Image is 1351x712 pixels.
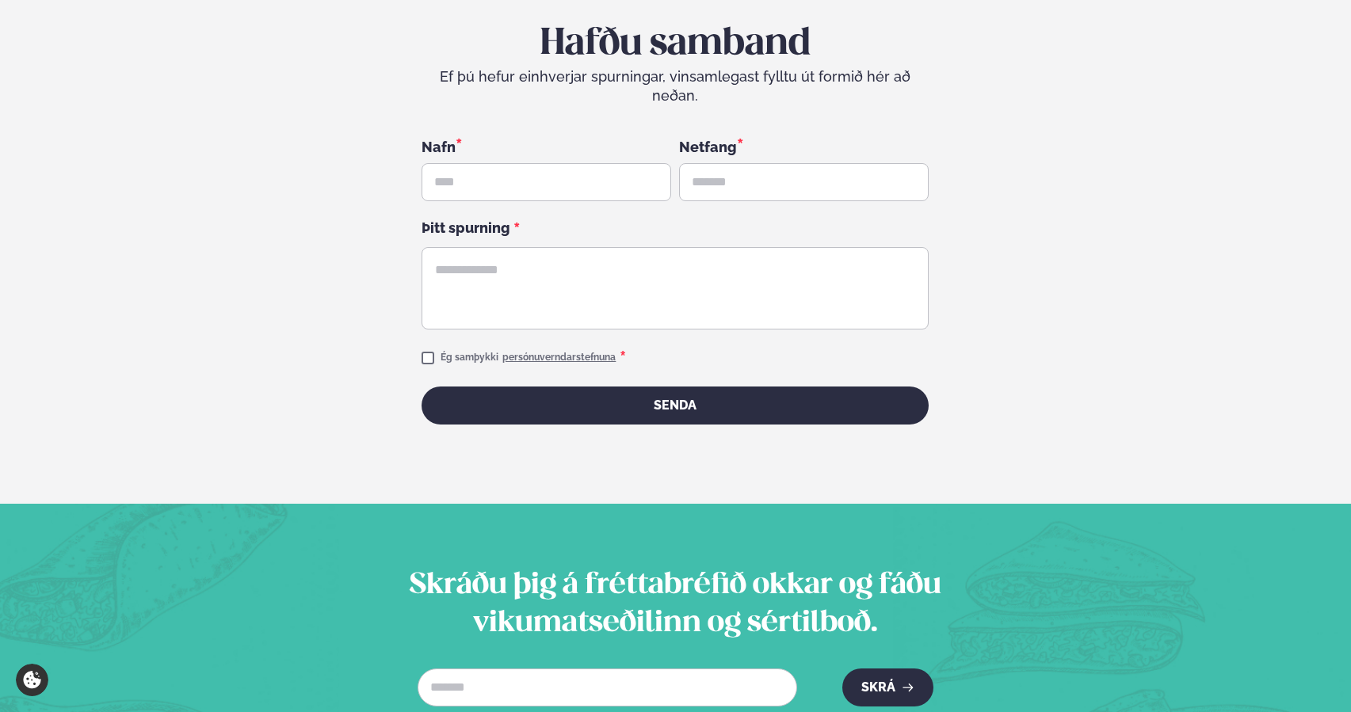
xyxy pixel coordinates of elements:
[16,664,48,696] a: Cookie settings
[422,220,929,239] div: Þitt spurning
[422,386,929,425] button: Senda
[441,348,626,367] div: Ég samþykki
[422,22,929,67] h2: Hafðu samband
[364,567,987,643] h2: Skráðu þig á fréttabréfið okkar og fáðu vikumatseðilinn og sértilboð.
[679,136,929,157] div: Netfang
[842,668,933,706] button: Skrá
[422,67,929,105] div: Ef þú hefur einhverjar spurningar, vinsamlegast fylltu út formið hér að neðan.
[422,136,671,157] div: Nafn
[502,352,616,364] a: persónuverndarstefnuna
